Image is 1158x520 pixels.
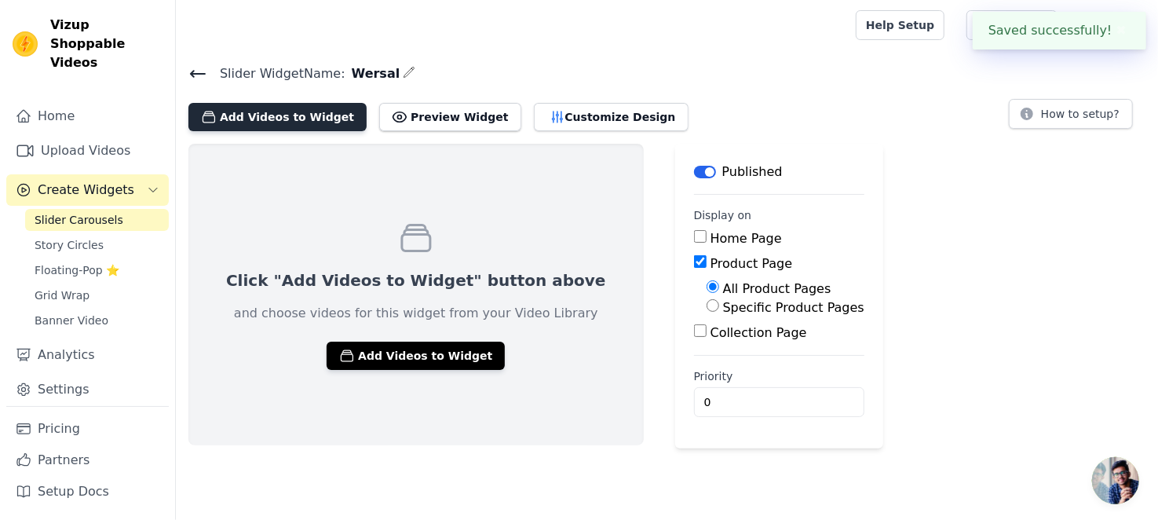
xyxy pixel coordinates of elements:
a: Upload Videos [6,135,169,167]
span: Wersal [345,64,400,83]
button: Create Widgets [6,174,169,206]
p: Published [722,163,783,181]
button: T TIKOYA [1070,11,1145,39]
a: Banner Video [25,309,169,331]
label: All Product Pages [723,281,831,296]
div: Saved successfully! [973,12,1146,49]
a: Pricing [6,413,169,445]
span: Floating-Pop ⭐ [35,262,119,278]
button: Add Videos to Widget [188,103,367,131]
span: Slider Widget Name: [207,64,345,83]
a: Home [6,101,169,132]
img: Vizup [13,31,38,57]
a: Grid Wrap [25,284,169,306]
p: TIKOYA [1095,11,1145,39]
label: Priority [694,368,864,384]
span: Story Circles [35,237,104,253]
a: Partners [6,445,169,476]
a: Ouvrir le chat [1092,457,1139,504]
div: Edit Name [403,63,415,84]
button: Preview Widget [379,103,521,131]
button: Add Videos to Widget [327,342,505,370]
a: Book Demo [966,10,1057,40]
p: Click "Add Videos to Widget" button above [226,269,606,291]
a: Help Setup [856,10,944,40]
a: Settings [6,374,169,405]
span: Vizup Shoppable Videos [50,16,163,72]
span: Create Widgets [38,181,134,200]
span: Banner Video [35,313,108,328]
span: Slider Carousels [35,212,123,228]
label: Product Page [711,256,793,271]
a: How to setup? [1009,110,1133,125]
button: Customize Design [534,103,689,131]
span: Grid Wrap [35,287,89,303]
a: Analytics [6,339,169,371]
a: Setup Docs [6,476,169,507]
button: Close [1112,21,1131,40]
p: and choose videos for this widget from your Video Library [234,304,598,323]
a: Slider Carousels [25,209,169,231]
button: How to setup? [1009,99,1133,129]
label: Specific Product Pages [723,300,864,315]
label: Collection Page [711,325,807,340]
legend: Display on [694,207,752,223]
label: Home Page [711,231,782,246]
a: Floating-Pop ⭐ [25,259,169,281]
a: Story Circles [25,234,169,256]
